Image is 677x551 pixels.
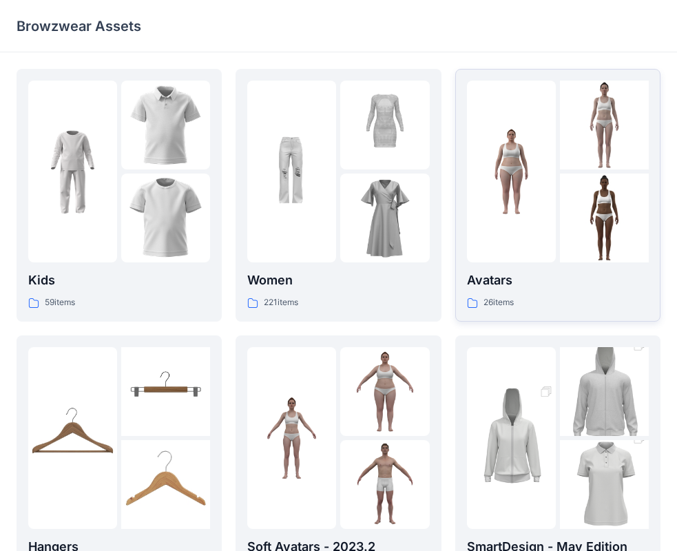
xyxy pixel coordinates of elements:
p: 26 items [483,295,514,310]
img: folder 3 [340,440,429,529]
img: folder 2 [560,81,649,169]
p: Kids [28,271,210,290]
img: folder 3 [121,174,210,262]
img: folder 2 [340,81,429,169]
img: folder 1 [247,393,336,482]
img: folder 2 [121,81,210,169]
p: 59 items [45,295,75,310]
img: folder 3 [121,440,210,529]
p: 221 items [264,295,298,310]
a: folder 1folder 2folder 3Avatars26items [455,69,660,322]
p: Women [247,271,429,290]
img: folder 1 [467,371,556,505]
img: folder 1 [28,393,117,482]
p: Browzwear Assets [17,17,141,36]
img: folder 3 [560,174,649,262]
img: folder 2 [560,325,649,459]
img: folder 1 [28,127,117,216]
img: folder 2 [121,347,210,436]
img: folder 1 [467,127,556,216]
p: Avatars [467,271,649,290]
a: folder 1folder 2folder 3Women221items [236,69,441,322]
img: folder 2 [340,347,429,436]
a: folder 1folder 2folder 3Kids59items [17,69,222,322]
img: folder 1 [247,127,336,216]
img: folder 3 [340,174,429,262]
